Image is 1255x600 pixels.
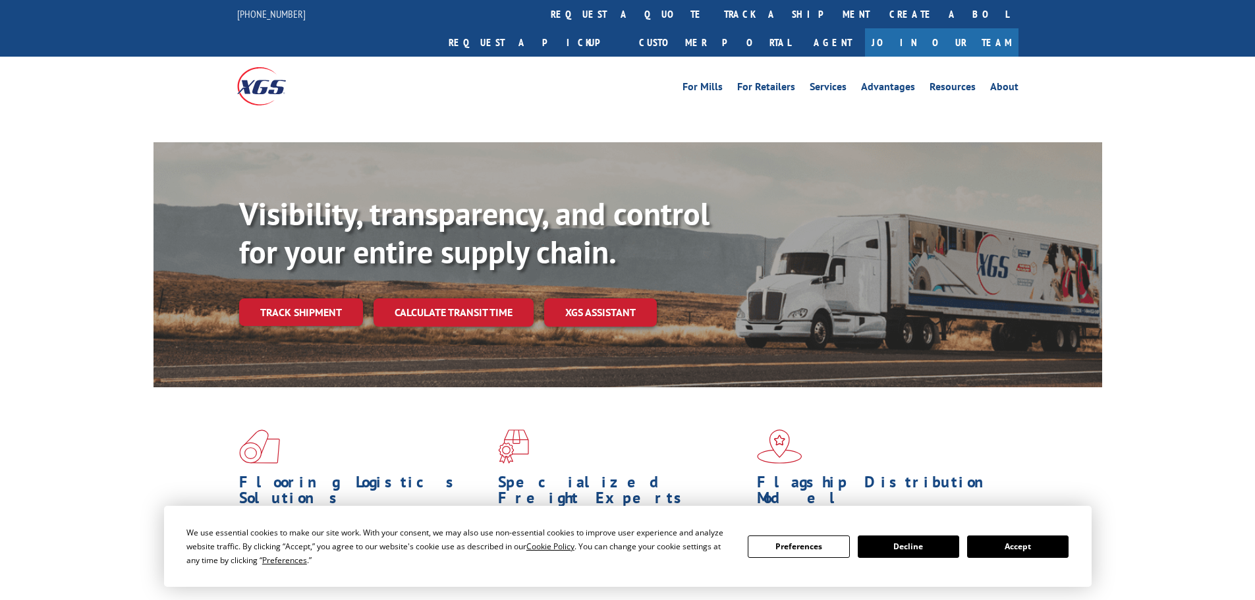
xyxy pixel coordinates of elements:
[498,474,747,512] h1: Specialized Freight Experts
[629,28,800,57] a: Customer Portal
[757,474,1006,512] h1: Flagship Distribution Model
[439,28,629,57] a: Request a pickup
[967,535,1069,558] button: Accept
[748,535,849,558] button: Preferences
[164,506,1092,587] div: Cookie Consent Prompt
[930,82,976,96] a: Resources
[239,193,710,272] b: Visibility, transparency, and control for your entire supply chain.
[262,555,307,566] span: Preferences
[683,82,723,96] a: For Mills
[237,7,306,20] a: [PHONE_NUMBER]
[239,429,280,464] img: xgs-icon-total-supply-chain-intelligence-red
[858,535,959,558] button: Decline
[800,28,865,57] a: Agent
[810,82,847,96] a: Services
[865,28,1018,57] a: Join Our Team
[526,541,574,552] span: Cookie Policy
[544,298,657,327] a: XGS ASSISTANT
[186,526,732,567] div: We use essential cookies to make our site work. With your consent, we may also use non-essential ...
[990,82,1018,96] a: About
[861,82,915,96] a: Advantages
[239,298,363,326] a: Track shipment
[737,82,795,96] a: For Retailers
[757,429,802,464] img: xgs-icon-flagship-distribution-model-red
[239,474,488,512] h1: Flooring Logistics Solutions
[374,298,534,327] a: Calculate transit time
[498,429,529,464] img: xgs-icon-focused-on-flooring-red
